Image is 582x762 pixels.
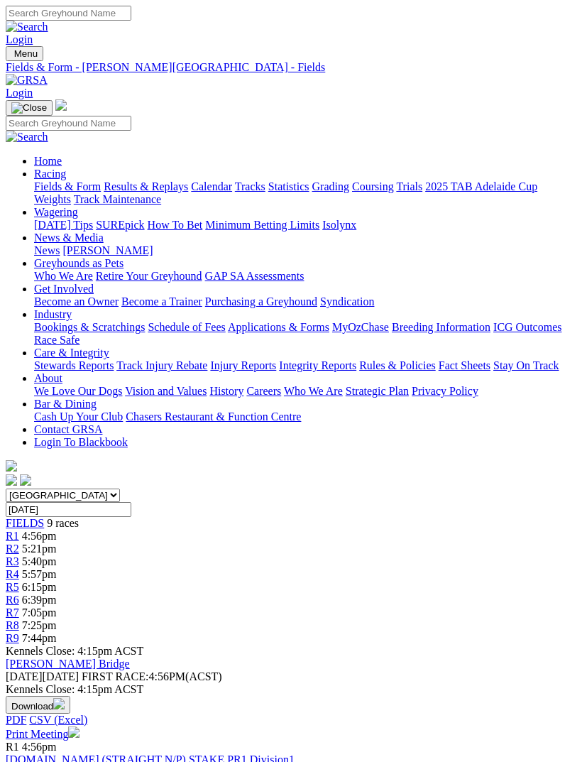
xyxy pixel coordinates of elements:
[6,502,131,517] input: Select date
[68,726,79,738] img: printer.svg
[6,100,53,116] button: Toggle navigation
[29,714,87,726] a: CSV (Excel)
[148,321,225,333] a: Schedule of Fees
[34,283,94,295] a: Get Involved
[34,180,101,192] a: Fields & Form
[6,46,43,61] button: Toggle navigation
[205,219,319,231] a: Minimum Betting Limits
[6,670,79,682] span: [DATE]
[6,555,19,567] a: R3
[6,568,19,580] a: R4
[22,594,57,606] span: 6:39pm
[47,517,79,529] span: 9 races
[392,321,490,333] a: Breeding Information
[34,372,62,384] a: About
[6,728,79,740] a: Print Meeting
[235,180,265,192] a: Tracks
[6,696,70,714] button: Download
[6,116,131,131] input: Search
[6,741,19,753] span: R1
[191,180,232,192] a: Calendar
[96,219,144,231] a: SUREpick
[22,543,57,555] span: 5:21pm
[82,670,148,682] span: FIRST RACE:
[34,257,123,269] a: Greyhounds as Pets
[22,606,57,619] span: 7:05pm
[74,193,161,205] a: Track Maintenance
[22,555,57,567] span: 5:40pm
[6,645,143,657] span: Kennels Close: 4:15pm ACST
[126,410,301,423] a: Chasers Restaurant & Function Centre
[6,517,44,529] a: FIELDS
[209,385,243,397] a: History
[6,683,576,696] div: Kennels Close: 4:15pm ACST
[6,131,48,143] img: Search
[22,568,57,580] span: 5:57pm
[322,219,356,231] a: Isolynx
[246,385,281,397] a: Careers
[34,423,102,435] a: Contact GRSA
[34,334,79,346] a: Race Safe
[34,295,576,308] div: Get Involved
[96,270,202,282] a: Retire Your Greyhound
[279,359,356,371] a: Integrity Reports
[22,741,57,753] span: 4:56pm
[6,714,26,726] a: PDF
[6,543,19,555] a: R2
[34,180,576,206] div: Racing
[425,180,537,192] a: 2025 TAB Adelaide Cup
[82,670,222,682] span: 4:56PM(ACST)
[34,295,119,307] a: Become an Owner
[55,99,67,111] img: logo-grsa-white.png
[6,87,33,99] a: Login
[346,385,409,397] a: Strategic Plan
[34,155,62,167] a: Home
[6,581,19,593] span: R5
[6,21,48,33] img: Search
[34,244,60,256] a: News
[34,206,78,218] a: Wagering
[148,219,203,231] a: How To Bet
[34,232,104,244] a: News & Media
[34,193,71,205] a: Weights
[332,321,389,333] a: MyOzChase
[20,474,31,486] img: twitter.svg
[34,270,576,283] div: Greyhounds as Pets
[6,606,19,619] span: R7
[6,6,131,21] input: Search
[34,321,145,333] a: Bookings & Scratchings
[228,321,329,333] a: Applications & Forms
[359,359,436,371] a: Rules & Policies
[205,270,304,282] a: GAP SA Assessments
[34,270,93,282] a: Who We Are
[34,385,576,398] div: About
[34,244,576,257] div: News & Media
[205,295,317,307] a: Purchasing a Greyhound
[34,398,97,410] a: Bar & Dining
[11,102,47,114] img: Close
[22,530,57,542] span: 4:56pm
[6,714,576,726] div: Download
[284,385,343,397] a: Who We Are
[6,74,48,87] img: GRSA
[412,385,478,397] a: Privacy Policy
[352,180,394,192] a: Coursing
[6,619,19,631] a: R8
[22,581,57,593] span: 6:15pm
[6,658,130,670] a: [PERSON_NAME] Bridge
[34,219,93,231] a: [DATE] Tips
[6,632,19,644] a: R9
[6,594,19,606] span: R6
[22,632,57,644] span: 7:44pm
[268,180,309,192] a: Statistics
[210,359,276,371] a: Injury Reports
[493,321,561,333] a: ICG Outcomes
[6,530,19,542] span: R1
[6,61,576,74] div: Fields & Form - [PERSON_NAME][GEOGRAPHIC_DATA] - Fields
[34,410,576,423] div: Bar & Dining
[6,33,33,45] a: Login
